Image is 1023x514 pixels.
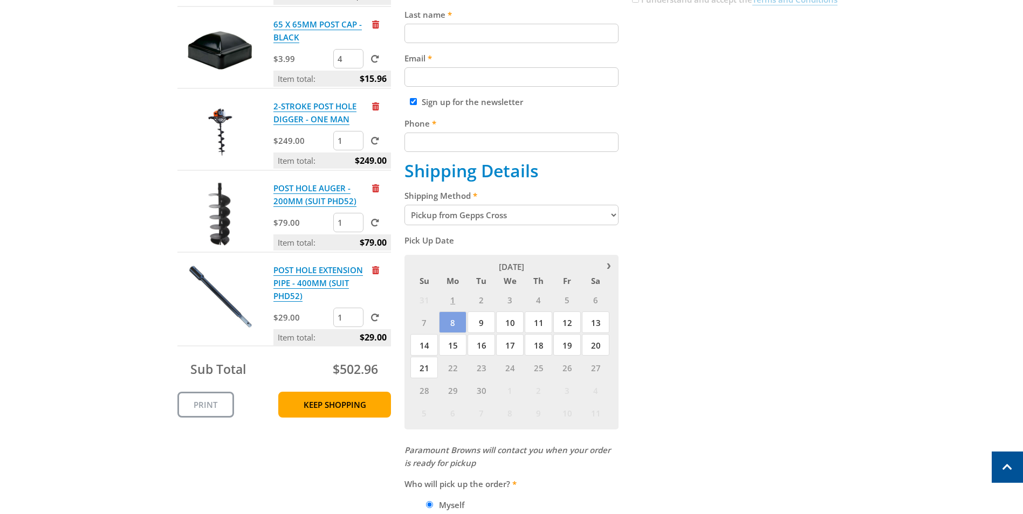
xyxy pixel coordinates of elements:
span: 9 [525,402,552,423]
a: Print [177,392,234,418]
label: Shipping Method [404,189,619,202]
img: 2-STROKE POST HOLE DIGGER - ONE MAN [188,100,252,164]
a: Remove from cart [372,19,379,30]
label: Phone [404,117,619,130]
span: 20 [582,334,609,356]
span: 10 [496,311,524,333]
p: Item total: [273,329,391,345]
label: Pick Up Date [404,234,619,247]
span: 1 [439,289,466,310]
span: 26 [553,357,581,378]
span: Tu [468,274,495,288]
span: 7 [468,402,495,423]
span: 11 [582,402,609,423]
a: Remove from cart [372,101,379,112]
span: 1 [496,379,524,401]
span: 13 [582,311,609,333]
p: Item total: [273,71,391,87]
span: 27 [582,357,609,378]
p: $249.00 [273,134,331,147]
img: POST HOLE EXTENSION PIPE - 400MM (SUIT PHD52) [188,263,252,328]
span: 25 [525,357,552,378]
span: 5 [410,402,438,423]
span: Mo [439,274,466,288]
span: 2 [525,379,552,401]
img: 65 X 65MM POST CAP - BLACK [188,18,252,82]
span: 8 [439,311,466,333]
select: Please select a shipping method. [404,205,619,225]
a: Remove from cart [372,183,379,193]
h2: Shipping Details [404,161,619,181]
span: 16 [468,334,495,356]
p: $29.00 [273,311,331,324]
span: Fr [553,274,581,288]
span: 2 [468,289,495,310]
img: POST HOLE AUGER - 200MM (SUIT PHD52) [188,182,252,246]
label: Who will pick up the order? [404,477,619,490]
span: 19 [553,334,581,356]
span: 8 [496,402,524,423]
span: 6 [439,402,466,423]
span: 4 [525,289,552,310]
span: 31 [410,289,438,310]
span: $502.96 [333,360,378,378]
span: 3 [496,289,524,310]
span: 15 [439,334,466,356]
a: Remove from cart [372,265,379,275]
span: Th [525,274,552,288]
a: Keep Shopping [278,392,391,418]
p: $79.00 [273,216,331,229]
span: [DATE] [499,261,524,272]
span: 7 [410,311,438,333]
span: 18 [525,334,552,356]
input: Please enter your email address. [404,67,619,87]
p: Item total: [273,152,391,169]
a: POST HOLE EXTENSION PIPE - 400MM (SUIT PHD52) [273,265,363,302]
span: 5 [553,289,581,310]
p: $3.99 [273,52,331,65]
label: Email [404,52,619,65]
label: Sign up for the newsletter [422,96,523,107]
a: 65 X 65MM POST CAP - BLACK [273,19,362,43]
input: Please enter your last name. [404,24,619,43]
span: 10 [553,402,581,423]
span: 22 [439,357,466,378]
input: Please select who will pick up the order. [426,501,433,508]
span: 21 [410,357,438,378]
p: Item total: [273,234,391,251]
span: 28 [410,379,438,401]
span: 23 [468,357,495,378]
em: Paramount Browns will contact you when your order is ready for pickup [404,444,610,468]
span: 12 [553,311,581,333]
span: 29 [439,379,466,401]
span: Sa [582,274,609,288]
span: 30 [468,379,495,401]
span: 14 [410,334,438,356]
span: $79.00 [360,234,387,251]
span: 11 [525,311,552,333]
a: 2-STROKE POST HOLE DIGGER - ONE MAN [273,101,356,125]
label: Myself [435,496,468,514]
span: 3 [553,379,581,401]
a: POST HOLE AUGER - 200MM (SUIT PHD52) [273,183,356,207]
span: 9 [468,311,495,333]
span: Sub Total [190,360,246,378]
span: We [496,274,524,288]
span: $249.00 [355,152,387,169]
span: 6 [582,289,609,310]
input: Please enter your telephone number. [404,133,619,152]
span: 4 [582,379,609,401]
label: Last name [404,8,619,21]
span: $29.00 [360,329,387,345]
span: $15.96 [360,71,387,87]
span: 24 [496,357,524,378]
span: Su [410,274,438,288]
span: 17 [496,334,524,356]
